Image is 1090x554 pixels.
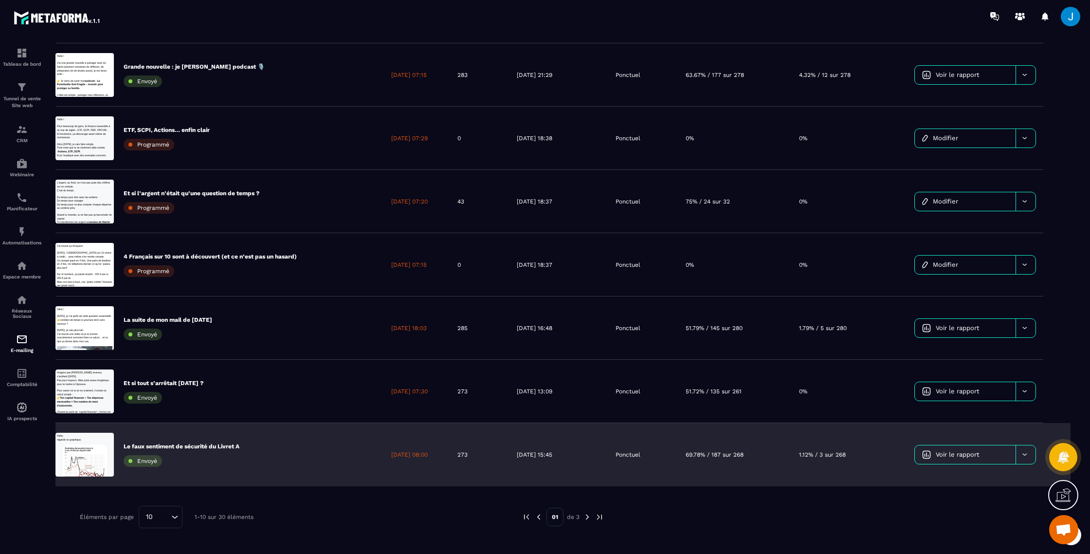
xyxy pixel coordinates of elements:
img: automations [16,226,28,238]
p: Grande nouvelle : je [PERSON_NAME] podcast 🎙️ [124,63,265,71]
p: [DATE] 16:48 [517,324,552,332]
span: Du temps pour ne plus compter chaque dépense au centime près. [5,78,186,100]
span: . C’est simple, rassurant, on nous a toujours dit que c’était “le bon plan”. [5,29,177,63]
span: L’argent, au fond, ce n’est pas juste des chiffres sur un compte. [5,6,182,28]
span: Pour savoir où tu en es vraiment, il existe un calcul simple : [5,66,170,88]
span: Voir le rapport [936,324,979,332]
img: icon [922,198,928,205]
p: E-mailing [2,348,41,353]
img: icon [922,71,931,79]
div: Ouvrir le chat [1049,515,1078,544]
span: Et forcément, ça décourage avant même de commencer. [5,54,168,75]
span: 👉 Je viens de sortir mon [5,88,99,97]
span: Programmé [137,141,169,148]
span: [DATE], 4 [DEMOGRAPHIC_DATA] sur 10 vivent à crédit… sans même s’en rendre compte. [5,29,186,51]
p: [DATE] 18:03 [391,324,427,332]
p: Hello ! [5,5,190,18]
span: Du temps pour être avec tes enfants. [5,54,142,63]
span: Du temps pour voyager. [5,66,94,75]
span: Pourquoi ? Parce que j’avais peur. [5,88,132,97]
p: Éléments par page [80,514,134,520]
span: Voir le rapport [936,71,979,78]
span: Envoyé [137,458,157,464]
img: prev [522,513,531,521]
span: Mais mis bout à bout, ces “petits crédits” finissent par peser lourd. [5,125,188,147]
a: formationformationTunnel de vente Site web [2,74,41,116]
a: automationsautomationsAutomatisations [2,219,41,253]
a: formationformationCRM [2,116,41,150]
span: Tout était rationnel. Les chiffres étaient bons. [5,54,171,63]
em: combien de temps tu pourrais tenir sans revenus ? [5,41,164,63]
p: 1.79% / 5 sur 280 [799,324,847,332]
a: automationsautomationsEspace membre [2,253,41,287]
p: Hello, [5,5,190,18]
p: 69.78% / 187 sur 268 [686,451,744,459]
span: J’étais devant mon écran, prêt à investir. [5,41,155,50]
p: Webinaire [2,172,41,177]
p: ETF, SCPI, Actions… enfin clair [124,126,210,134]
img: automations [16,158,28,169]
p: Ponctuel [616,324,640,332]
img: icon [922,261,928,268]
p: 0% [799,388,807,395]
span: [DATE], je vais plus loin. [5,75,95,85]
a: Voir le rapport [915,445,1016,464]
p: [DATE] 07:29 [391,134,428,142]
p: La suite de mon mail de [DATE] [124,316,212,324]
img: logo [14,9,101,26]
a: automationsautomationsWebinaire [2,150,41,185]
span: Programmé [137,268,169,275]
span: . [82,113,84,122]
span: , tout simplement. [79,135,145,144]
p: [DATE] 07:30 [391,388,428,395]
span: (Quand je parle de “capital financier”, j’inclus ton épargne dispo, tes placements mobilisables r... [5,138,184,197]
p: 0% [686,261,694,269]
img: scheduler [16,192,28,203]
span: Modifier [933,261,958,268]
span: En mai dernier, ma mère est partie à la retraite. [5,6,180,16]
span: . [24,31,27,40]
span: L’idée est simple : partager mes réflexions, ce que je mets en place, les résultats que j’obtiens... [5,135,189,169]
a: schedulerschedulerPlanificateur [2,185,41,219]
img: icon [922,324,931,332]
p: 1.12% / 3 sur 268 [799,451,846,459]
p: J'ai trouvé ça choquant. [5,5,190,18]
strong: Livret A [76,29,107,38]
p: Je n'avais pas peur de perdre de l'argent, ni peur de me ruiner. [5,109,190,133]
p: Planificateur [2,206,41,211]
p: Et si tout s’arrêtait [DATE] ? [124,379,203,387]
p: [DATE] 08:00 [391,451,428,459]
p: Ponctuel [616,451,640,459]
p: 4 Français sur 10 sont à découvert (et ce n’est pas un hasard) [124,253,297,260]
p: 43 [457,198,464,205]
span: Un canapé payé en 4 fois. Une paire de baskets en 3 fois. Un téléphone dernier cri qu’on “paiera ... [5,54,184,88]
img: next [595,513,604,521]
span: Modifier [933,198,958,205]
img: formation [16,124,28,135]
p: 273 [457,388,468,395]
span: [DATE], je t’ai parlé de cette question essentielle : [5,29,189,38]
p: J’ai une grande nouvelle à partager avec toi. Après plusieurs semaines de réflexion, de préparati... [5,27,190,77]
img: automations [16,260,28,272]
p: [DATE] 18:38 [517,134,552,142]
p: 0% [799,198,807,205]
p: 4.32% / 12 sur 278 [799,71,851,79]
span: Imagine que [PERSON_NAME] revenus s’arrêtent [DATE]. [5,6,154,28]
p: 51.72% / 135 sur 261 [686,388,742,395]
p: IA prospects [2,416,41,421]
p: [DATE] 07:20 [391,198,428,205]
p: Ponctuel [616,71,640,79]
p: 63.67% / 177 sur 278 [686,71,744,79]
img: prev [534,513,543,521]
strong: podcast : Le Portefeuille Anti-Fragile – investir pour protéger sa famille. [5,88,159,122]
p: Ponctuel [616,198,640,205]
span: Programmé [137,204,169,211]
div: Search for option [139,506,182,528]
span: , elle touche [92,19,137,28]
span: 👉 [5,91,15,100]
p: Espace membre [2,274,41,279]
p: [DATE] 21:29 [517,71,552,79]
p: Tunnel de vente Site web [2,95,41,109]
p: 285 [457,324,468,332]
